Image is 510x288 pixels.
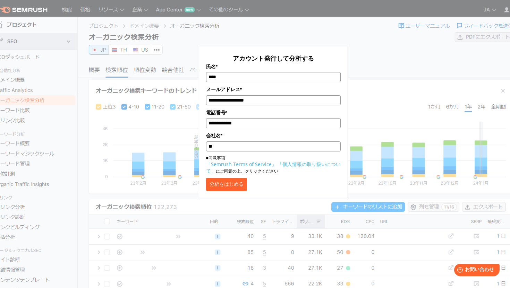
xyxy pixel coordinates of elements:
p: ■同意事項 にご同意の上、クリックください [206,155,341,174]
a: 「Semrush Terms of Service」 [206,161,277,167]
a: 「個人情報の取り扱いについて」 [206,161,341,174]
iframe: Help widget launcher [448,261,502,280]
label: メールアドレス* [206,86,341,93]
button: 分析をはじめる [206,178,247,191]
label: 電話番号* [206,109,341,116]
span: アカウント発行して分析する [233,54,314,62]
